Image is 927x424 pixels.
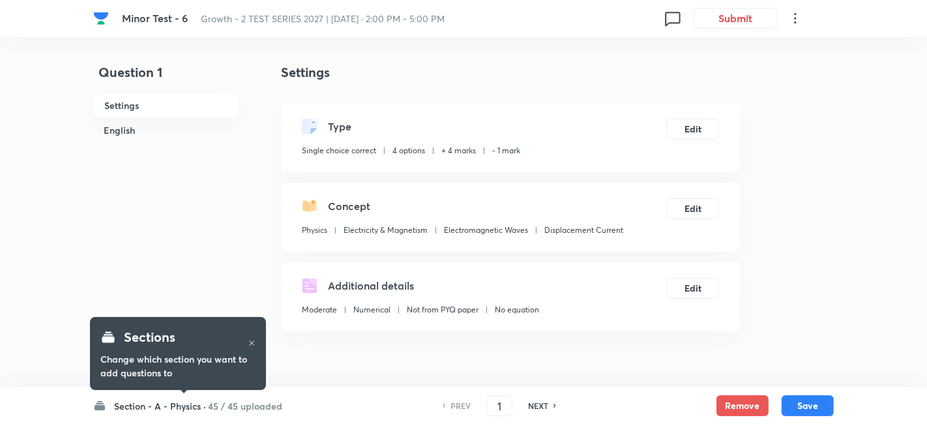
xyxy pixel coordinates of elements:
h6: Section - A - Physics · [114,399,206,413]
button: Remove [716,395,769,416]
h6: PREV [450,400,471,412]
h6: 45 / 45 uploaded [208,399,282,413]
p: Moderate [302,304,337,316]
h4: Question 1 [93,63,239,93]
p: 4 options [392,145,425,157]
p: Electricity & Magnetism [344,224,428,236]
h4: Settings [281,63,740,82]
p: Displacement Current [544,224,623,236]
p: No equation [495,304,539,316]
img: questionDetails.svg [302,278,317,294]
h6: English [93,118,239,142]
img: Company Logo [93,10,109,26]
p: + 4 marks [441,145,476,157]
h6: Settings [93,93,239,118]
img: questionConcept.svg [302,198,317,214]
button: Edit [667,278,719,299]
h5: Type [328,119,351,134]
span: Minor Test - 6 [122,11,188,25]
p: Physics [302,224,327,236]
span: Growth - 2 TEST SERIES 2027 | [DATE] · 2:00 PM - 5:00 PM [201,12,445,25]
p: Electromagnetic Waves [444,224,528,236]
p: Single choice correct [302,145,376,157]
button: Submit [694,8,777,29]
button: Edit [667,119,719,140]
button: Save [782,395,834,416]
h4: In English [281,384,740,403]
p: - 1 mark [492,145,520,157]
img: questionType.svg [302,119,317,134]
h5: Additional details [328,278,414,294]
p: Numerical [353,304,390,316]
h6: NEXT [528,400,548,412]
h5: Concept [328,198,370,214]
h6: Change which section you want to add questions to [100,352,256,380]
p: Not from PYQ paper [407,304,478,316]
a: Company Logo [93,10,111,26]
button: Edit [667,198,719,219]
h4: Sections [124,327,175,347]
